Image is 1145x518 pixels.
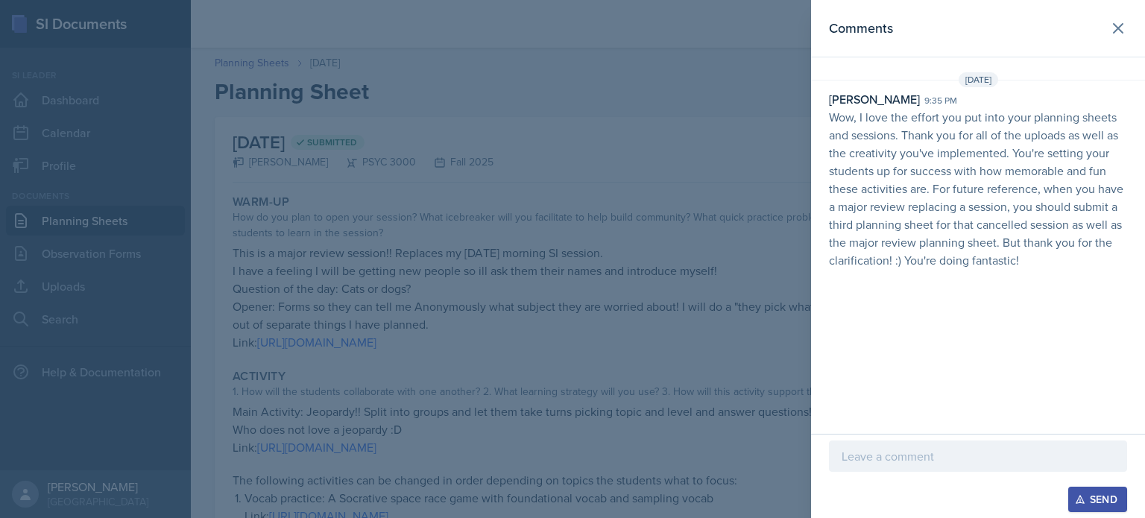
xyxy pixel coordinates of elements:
[829,90,920,108] div: [PERSON_NAME]
[1068,487,1127,512] button: Send
[959,72,998,87] span: [DATE]
[1078,493,1117,505] div: Send
[829,18,893,39] h2: Comments
[924,94,957,107] div: 9:35 pm
[829,108,1127,269] p: Wow, I love the effort you put into your planning sheets and sessions. Thank you for all of the u...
